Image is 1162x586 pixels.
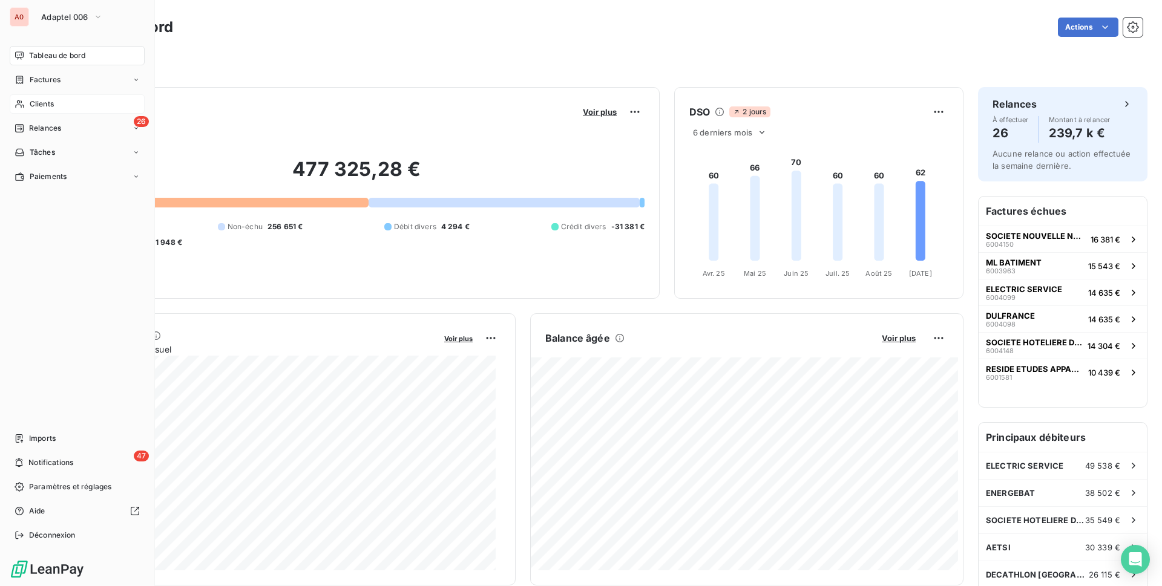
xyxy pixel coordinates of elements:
button: Actions [1058,18,1118,37]
span: 6001581 [986,374,1012,381]
span: Paramètres et réglages [29,481,111,492]
button: SOCIETE HOTELIERE DU PAYS600414814 304 € [979,332,1147,359]
span: 6004148 [986,347,1014,354]
span: Imports [29,433,56,444]
span: -1 948 € [152,237,182,248]
span: ELECTRIC SERVICE [986,461,1063,470]
span: Chiffre d'affaires mensuel [68,343,436,356]
h6: Relances [993,97,1037,111]
button: Voir plus [579,106,620,117]
span: AETSI [986,542,1011,552]
span: 26 115 € [1089,570,1120,579]
span: Aide [29,506,45,516]
span: 26 [134,116,149,127]
span: Voir plus [882,333,916,343]
span: SOCIETE HOTELIERE DU PAYS [986,337,1083,347]
button: SOCIETE NOUVELLE NORD FOR600415016 381 € [979,226,1147,252]
button: Voir plus [878,333,919,343]
button: Voir plus [441,333,476,343]
tspan: [DATE] [909,269,932,278]
span: SOCIETE HOTELIERE DU PAYS [986,515,1085,525]
span: Factures [30,74,61,85]
span: 14 304 € [1088,341,1120,351]
span: 2 jours [729,106,770,117]
h6: DSO [689,105,710,119]
span: Crédit divers [561,221,606,232]
span: 10 439 € [1088,368,1120,377]
span: Aucune relance ou action effectuée la semaine dernière. [993,149,1131,171]
span: 14 635 € [1088,288,1120,298]
span: DULFRANCE [986,311,1035,321]
span: SOCIETE NOUVELLE NORD FOR [986,231,1086,241]
span: 6004099 [986,294,1016,301]
span: Débit divers [394,221,436,232]
span: 6 derniers mois [693,128,752,137]
span: 15 543 € [1088,261,1120,271]
tspan: Juil. 25 [826,269,850,278]
span: 4 294 € [441,221,470,232]
span: À effectuer [993,116,1029,123]
span: 16 381 € [1091,235,1120,244]
span: 35 549 € [1085,515,1120,525]
span: 6003963 [986,267,1016,275]
span: 14 635 € [1088,314,1120,324]
tspan: Mai 25 [744,269,766,278]
span: Adaptel 006 [41,12,88,22]
div: A0 [10,7,29,27]
span: Clients [30,99,54,109]
h6: Factures échues [979,197,1147,226]
button: DULFRANCE600409814 635 € [979,305,1147,332]
span: 30 339 € [1085,542,1120,552]
button: RESIDE ETUDES APPARTHOTEL600158110 439 € [979,359,1147,385]
span: Relances [29,123,61,134]
span: Paiements [30,171,67,182]
h4: 26 [993,123,1029,143]
span: Tâches [30,147,55,158]
span: -31 381 € [611,221,645,232]
span: DECATHLON [GEOGRAPHIC_DATA] [986,570,1089,579]
span: Montant à relancer [1049,116,1111,123]
a: Aide [10,501,145,521]
span: Voir plus [583,107,617,117]
span: 6004098 [986,321,1016,328]
div: Open Intercom Messenger [1121,545,1150,574]
span: Tableau de bord [29,50,85,61]
span: Notifications [28,457,73,468]
span: Déconnexion [29,530,76,541]
span: ML BATIMENT [986,258,1042,267]
span: RESIDE ETUDES APPARTHOTEL [986,364,1083,374]
button: ELECTRIC SERVICE600409914 635 € [979,279,1147,305]
span: 38 502 € [1085,488,1120,498]
h4: 239,7 k € [1049,123,1111,143]
tspan: Août 25 [865,269,892,278]
span: 256 651 € [268,221,303,232]
span: 6004150 [986,241,1014,248]
span: 47 [134,451,149,461]
h2: 477 325,28 € [68,157,645,194]
span: Voir plus [444,334,473,343]
span: ENERGEBAT [986,488,1035,498]
span: ELECTRIC SERVICE [986,284,1062,294]
span: Non-échu [228,221,263,232]
tspan: Avr. 25 [703,269,725,278]
img: Logo LeanPay [10,559,85,579]
tspan: Juin 25 [784,269,809,278]
button: ML BATIMENT600396315 543 € [979,252,1147,279]
span: 49 538 € [1085,461,1120,470]
h6: Balance âgée [545,331,610,345]
h6: Principaux débiteurs [979,423,1147,452]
